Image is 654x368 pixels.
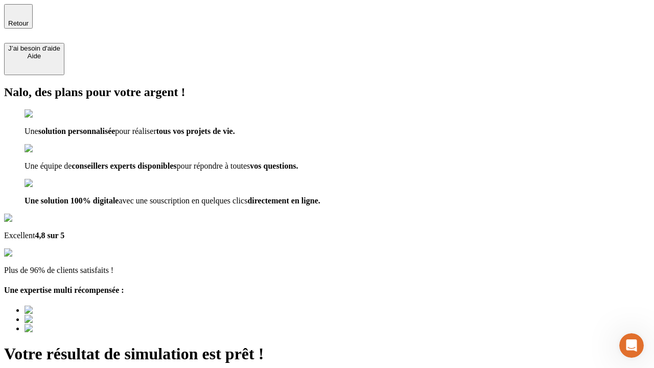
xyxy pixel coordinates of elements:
[25,127,38,135] span: Une
[25,315,119,324] img: Best savings advice award
[8,19,29,27] span: Retour
[4,85,650,99] h2: Nalo, des plans pour votre argent !
[8,44,60,52] div: J’ai besoin d'aide
[25,179,68,188] img: checkmark
[119,196,247,205] span: avec une souscription en quelques clics
[38,127,115,135] span: solution personnalisée
[25,144,68,153] img: checkmark
[156,127,235,135] span: tous vos projets de vie.
[177,162,250,170] span: pour répondre à toutes
[4,43,64,75] button: J’ai besoin d'aideAide
[247,196,320,205] span: directement en ligne.
[4,231,35,240] span: Excellent
[25,109,68,119] img: checkmark
[4,286,650,295] h4: Une expertise multi récompensée :
[25,162,72,170] span: Une équipe de
[35,231,64,240] span: 4,8 sur 5
[4,344,650,363] h1: Votre résultat de simulation est prêt !
[72,162,176,170] span: conseillers experts disponibles
[250,162,298,170] span: vos questions.
[115,127,156,135] span: pour réaliser
[8,52,60,60] div: Aide
[4,248,55,258] img: reviews stars
[619,333,644,358] iframe: Intercom live chat
[25,324,119,333] img: Best savings advice award
[4,266,650,275] p: Plus de 96% de clients satisfaits !
[4,214,63,223] img: Google Review
[25,306,119,315] img: Best savings advice award
[25,196,119,205] span: Une solution 100% digitale
[4,4,33,29] button: Retour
